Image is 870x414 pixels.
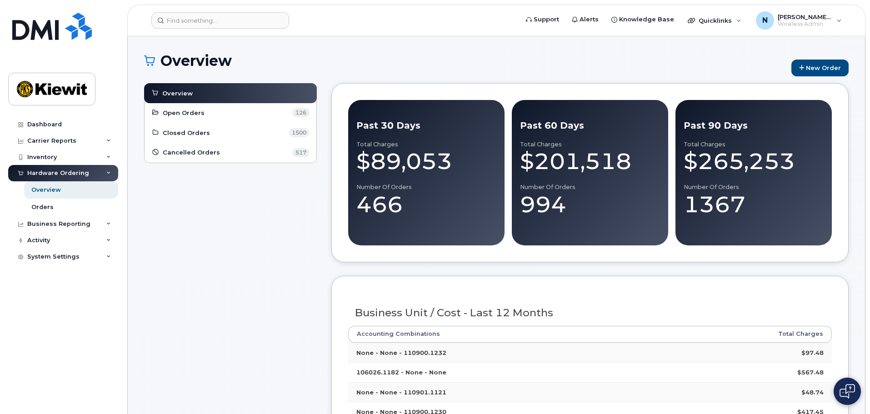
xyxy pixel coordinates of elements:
[684,148,824,175] div: $265,253
[797,369,824,376] strong: $567.48
[356,191,496,218] div: 466
[289,128,310,137] span: 1500
[840,384,855,399] img: Open chat
[520,191,660,218] div: 994
[684,141,824,148] div: Total Charges
[151,107,310,118] a: Open Orders 126
[520,184,660,191] div: Number of Orders
[144,53,787,69] h1: Overview
[520,119,660,132] div: Past 60 Days
[151,127,310,138] a: Closed Orders 1500
[151,88,310,99] a: Overview
[292,148,310,157] span: 517
[356,369,446,376] strong: 106026.1182 - None - None
[801,389,824,396] strong: $48.74
[520,141,660,148] div: Total Charges
[684,184,824,191] div: Number of Orders
[356,184,496,191] div: Number of Orders
[356,349,446,356] strong: None - None - 110900.1232
[656,326,832,342] th: Total Charges
[356,141,496,148] div: Total Charges
[356,148,496,175] div: $89,053
[163,129,210,137] span: Closed Orders
[162,89,193,98] span: Overview
[292,108,310,117] span: 126
[151,147,310,158] a: Cancelled Orders 517
[356,119,496,132] div: Past 30 Days
[684,119,824,132] div: Past 90 Days
[163,148,220,157] span: Cancelled Orders
[801,349,824,356] strong: $97.48
[348,326,656,342] th: Accounting Combinations
[791,60,849,76] a: New Order
[355,307,825,319] h3: Business Unit / Cost - Last 12 Months
[520,148,660,175] div: $201,518
[163,109,205,117] span: Open Orders
[356,389,446,396] strong: None - None - 110901.1121
[684,191,824,218] div: 1367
